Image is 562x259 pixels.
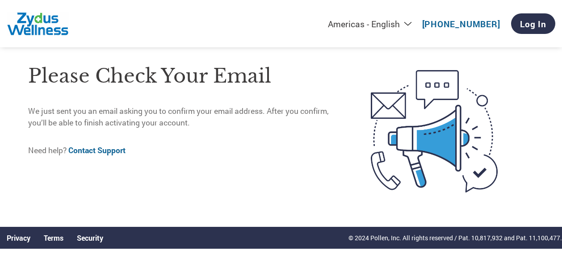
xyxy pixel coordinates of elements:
[7,233,30,242] a: Privacy
[28,62,335,91] h1: Please check your email
[422,18,500,29] a: [PHONE_NUMBER]
[28,105,335,129] p: We just sent you an email asking you to confirm your email address. After you confirm, you’ll be ...
[511,13,555,34] a: Log In
[44,233,63,242] a: Terms
[335,54,534,209] img: open-email
[28,145,335,156] p: Need help?
[68,145,126,155] a: Contact Support
[77,233,103,242] a: Security
[348,233,562,242] p: © 2024 Pollen, Inc. All rights reserved / Pat. 10,817,932 and Pat. 11,100,477.
[7,12,69,36] img: Zydus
